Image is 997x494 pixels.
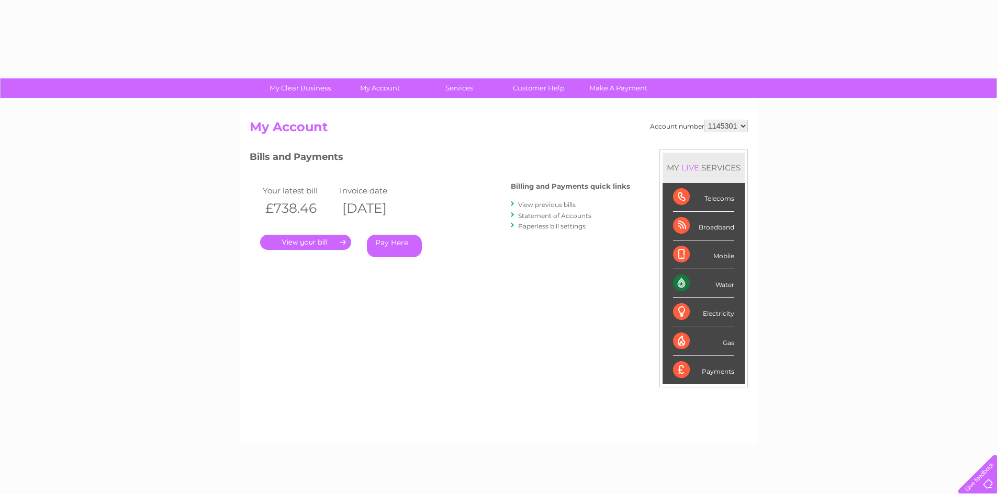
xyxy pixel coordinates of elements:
a: My Account [337,78,423,98]
a: Pay Here [367,235,422,257]
td: Invoice date [337,183,415,198]
td: Your latest bill [260,183,338,198]
div: Electricity [673,298,734,327]
a: Services [416,78,502,98]
h2: My Account [250,120,748,140]
a: Make A Payment [575,78,662,98]
th: £738.46 [260,198,338,219]
div: MY SERVICES [663,153,745,182]
div: Account number [650,120,748,132]
th: [DATE] [337,198,415,219]
a: View previous bills [518,201,576,209]
div: Telecoms [673,183,734,212]
a: Paperless bill settings [518,222,586,230]
a: Customer Help [496,78,582,98]
h4: Billing and Payments quick links [511,182,630,190]
a: My Clear Business [257,78,343,98]
a: Statement of Accounts [518,212,591,220]
div: Gas [673,327,734,356]
div: Payments [673,356,734,384]
a: . [260,235,351,250]
div: Mobile [673,240,734,269]
div: Water [673,269,734,298]
div: LIVE [679,163,701,173]
h3: Bills and Payments [250,150,630,168]
div: Broadband [673,212,734,240]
